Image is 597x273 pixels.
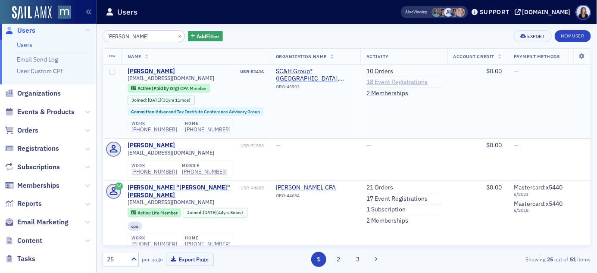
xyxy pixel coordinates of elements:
input: Search… [103,30,185,42]
a: Registrations [5,144,59,153]
strong: 51 [569,255,578,263]
span: $0.00 [486,183,502,191]
a: Users [17,41,32,49]
span: — [514,141,519,149]
img: SailAMX [12,6,52,20]
div: Active: Active: Life Member [128,208,181,217]
a: SC&H Group* ([GEOGRAPHIC_DATA], [GEOGRAPHIC_DATA]) [276,68,354,83]
div: Showing out of items [434,255,591,263]
span: Justin Chase [444,8,453,17]
div: USR-51416 [177,69,264,74]
span: Memberships [17,181,59,190]
div: ORG-43903 [276,84,354,93]
div: Support [480,8,509,16]
div: Also [406,9,414,15]
span: Subscriptions [17,162,60,172]
div: work [131,121,177,126]
span: Active [138,210,152,216]
a: 2 Memberships [366,217,408,225]
span: Mary Beth Halpern [438,8,447,17]
div: ORG-44684 [276,193,354,202]
span: — [514,67,519,75]
div: (44yrs 8mos) [203,210,243,215]
a: 18 Event Registrations [366,78,428,86]
div: home [185,236,231,241]
div: [PHONE_NUMBER] [185,126,231,133]
span: — [366,141,371,149]
span: Chris Dougherty [450,8,459,17]
span: 6 / 2018 [514,208,563,213]
span: Reports [17,199,42,208]
div: (31yrs 11mos) [148,97,191,103]
span: $0.00 [486,67,502,75]
a: Content [5,236,42,245]
a: Email Marketing [5,217,69,227]
a: Active Life Member [131,210,177,215]
span: Viewing [406,9,428,15]
a: Tasks [5,254,35,264]
span: Name [128,53,141,59]
a: [PHONE_NUMBER] [185,241,231,247]
div: [PHONE_NUMBER] [131,168,177,175]
span: Activity [366,53,389,59]
span: — [276,141,281,149]
div: Joined: 1993-10-19 00:00:00 [128,96,195,105]
a: View Homepage [52,6,71,20]
a: [PHONE_NUMBER] [131,241,177,247]
span: Dee Sullivan [456,8,465,17]
strong: 25 [546,255,555,263]
button: 1 [311,252,326,267]
span: Profile [576,5,591,20]
a: Orders [5,126,38,135]
span: Content [17,236,42,245]
span: [DATE] [148,97,161,103]
div: work [131,236,177,241]
a: 10 Orders [366,68,393,75]
div: Export [528,34,545,39]
span: $0.00 [486,141,502,149]
a: Subscriptions [5,162,60,172]
span: [EMAIL_ADDRESS][DOMAIN_NAME] [128,75,215,81]
label: per page [142,255,163,263]
span: Orders [17,126,38,135]
a: Memberships [5,181,59,190]
span: 6 / 2023 [514,192,563,197]
a: [PHONE_NUMBER] [182,168,228,175]
span: Committee : [131,109,156,115]
button: 2 [331,252,346,267]
h1: Users [117,7,138,17]
a: Reports [5,199,42,208]
div: mobile [182,163,228,168]
div: [PERSON_NAME] "[PERSON_NAME]" [PERSON_NAME] [128,184,239,199]
a: Active (Paid by Org) CPA Member [131,85,206,91]
a: 2 Memberships [366,90,408,97]
span: Margaret DeRoose [432,8,441,17]
a: New User [555,30,591,42]
a: 21 Orders [366,184,393,192]
a: Organizations [5,89,61,98]
a: Events & Products [5,107,75,117]
img: SailAMX [58,6,71,19]
div: [PERSON_NAME] [128,142,175,149]
span: [DATE] [203,209,216,215]
div: Committee: [128,107,264,116]
button: [DOMAIN_NAME] [515,9,574,15]
div: cpa [128,222,143,230]
button: 3 [350,252,366,267]
span: Organizations [17,89,61,98]
div: 25 [107,255,126,264]
div: [DOMAIN_NAME] [522,8,571,16]
div: home [185,121,231,126]
span: CPA Member [180,85,207,91]
a: Email Send Log [17,56,58,63]
div: work [131,163,177,168]
a: Committee:Advanced Tax Institute Conference Advisory Group [131,109,260,115]
a: 17 Event Registrations [366,195,428,203]
span: Registrations [17,144,59,153]
button: AddFilter [188,31,223,42]
span: Active (Paid by Org) [138,85,180,91]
